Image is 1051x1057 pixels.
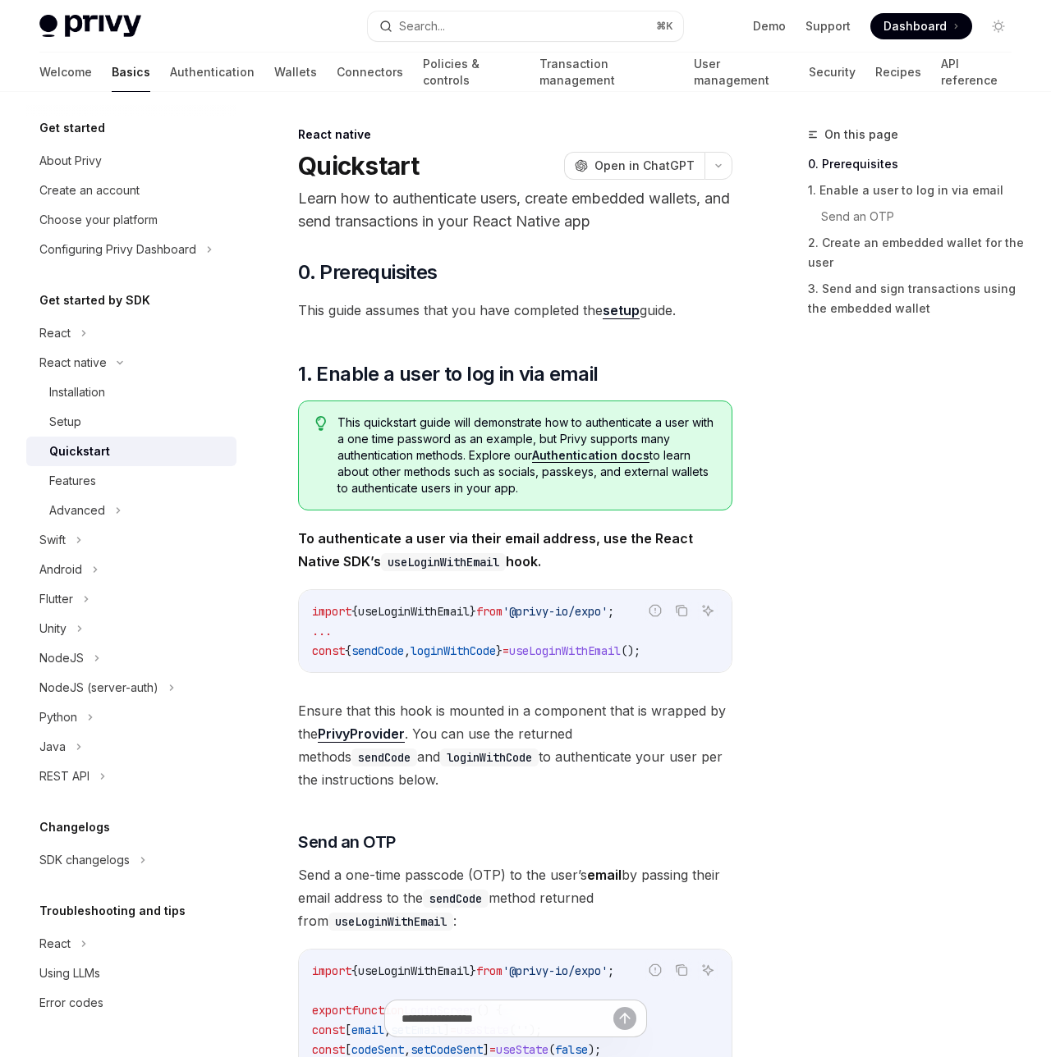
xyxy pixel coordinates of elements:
span: '@privy-io/expo' [503,604,608,619]
button: Search...⌘K [368,11,683,41]
button: Toggle dark mode [985,13,1012,39]
span: } [496,643,503,658]
span: { [351,963,358,978]
a: PrivyProvider [318,725,405,743]
div: Flutter [39,589,73,609]
div: Error codes [39,993,103,1013]
a: Setup [26,407,236,437]
a: Security [809,53,856,92]
a: Recipes [875,53,921,92]
div: Java [39,737,66,757]
button: Ask AI [697,959,718,981]
div: About Privy [39,151,102,171]
a: API reference [941,53,1012,92]
span: { [351,604,358,619]
a: Create an account [26,176,236,205]
div: Quickstart [49,442,110,461]
div: Setup [49,412,81,432]
div: REST API [39,766,89,786]
a: Authentication [170,53,255,92]
span: } [470,604,476,619]
span: ⌘ K [656,20,673,33]
a: Choose your platform [26,205,236,235]
div: NodeJS (server-auth) [39,678,158,698]
div: Python [39,707,77,727]
a: Policies & controls [423,53,520,92]
code: sendCode [351,748,417,766]
button: Ask AI [697,600,718,621]
div: React native [39,353,107,373]
div: SDK changelogs [39,850,130,870]
span: ; [608,604,614,619]
span: This guide assumes that you have completed the guide. [298,299,732,322]
span: { [345,643,351,658]
div: Search... [399,16,445,36]
span: import [312,604,351,619]
span: This quickstart guide will demonstrate how to authenticate a user with a one time password as an ... [337,414,715,496]
div: Create an account [39,181,140,200]
div: Advanced [49,501,105,520]
code: useLoginWithEmail [381,553,506,571]
button: Send message [613,1007,636,1030]
h1: Quickstart [298,151,420,181]
svg: Tip [315,416,327,431]
img: light logo [39,15,141,38]
a: Support [805,18,851,34]
h5: Get started by SDK [39,291,150,310]
span: Send an OTP [298,830,396,853]
div: React native [298,126,732,143]
span: import [312,963,351,978]
a: Wallets [274,53,317,92]
a: Demo [753,18,786,34]
button: Copy the contents from the code block [671,600,692,621]
a: Installation [26,377,236,407]
span: useLoginWithEmail [358,963,470,978]
button: Report incorrect code [645,959,666,981]
span: } [470,963,476,978]
a: Quickstart [26,437,236,466]
span: sendCode [351,643,404,658]
a: Error codes [26,988,236,1018]
a: User management [694,53,789,92]
div: Features [49,471,96,491]
span: const [312,643,345,658]
span: On this page [824,125,898,144]
div: React [39,323,71,343]
span: 0. Prerequisites [298,259,437,286]
code: sendCode [423,890,489,908]
div: Swift [39,530,66,550]
span: Send a one-time passcode (OTP) to the user’s by passing their email address to the method returne... [298,863,732,932]
a: Connectors [337,53,403,92]
span: Ensure that this hook is mounted in a component that is wrapped by the . You can use the returned... [298,699,732,791]
span: Open in ChatGPT [594,158,695,174]
div: Unity [39,619,67,638]
a: Send an OTP [821,204,1025,230]
div: Installation [49,382,105,402]
strong: email [587,867,622,883]
span: Dashboard [883,18,947,34]
div: React [39,934,71,954]
span: 1. Enable a user to log in via email [298,361,598,387]
a: Dashboard [870,13,972,39]
code: useLoginWithEmail [328,913,453,931]
span: loginWithCode [411,643,496,658]
a: Welcome [39,53,92,92]
p: Learn how to authenticate users, create embedded wallets, and send transactions in your React Nat... [298,187,732,233]
span: from [476,963,503,978]
span: (); [621,643,640,658]
span: = [503,643,509,658]
a: About Privy [26,146,236,176]
a: Basics [112,53,150,92]
span: from [476,604,503,619]
h5: Troubleshooting and tips [39,901,186,921]
span: ; [608,963,614,978]
a: Using LLMs [26,959,236,988]
span: ... [312,624,332,638]
span: , [404,643,411,658]
button: Report incorrect code [645,600,666,621]
a: Transaction management [539,53,673,92]
div: Android [39,560,82,579]
a: 2. Create an embedded wallet for the user [808,230,1025,276]
div: Configuring Privy Dashboard [39,240,196,259]
button: Copy the contents from the code block [671,959,692,981]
